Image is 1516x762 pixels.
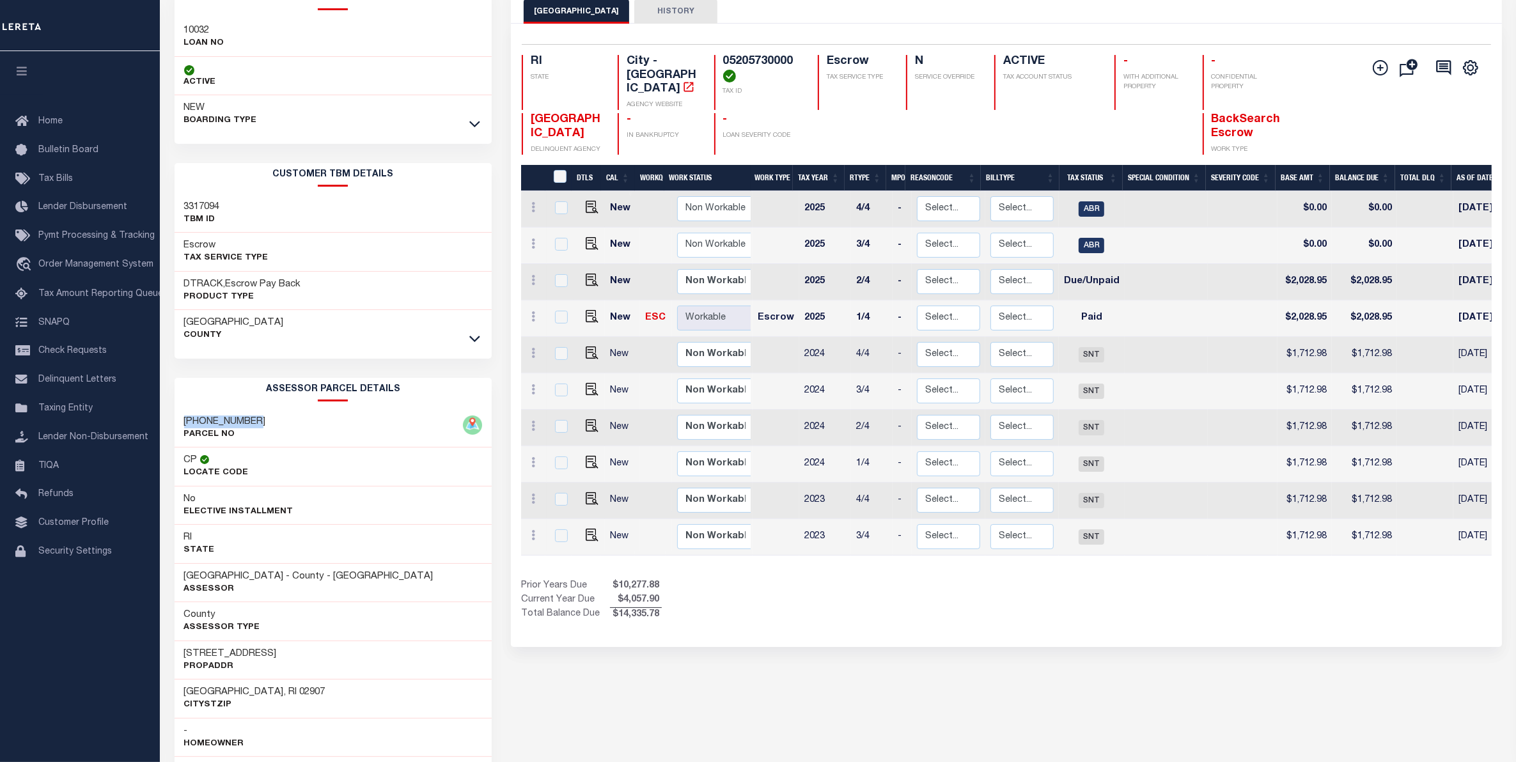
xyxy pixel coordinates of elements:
h3: [STREET_ADDRESS] [184,648,277,660]
td: [DATE] [1453,191,1512,228]
p: PARCEL NO [184,428,266,441]
td: 3/4 [851,373,893,410]
td: [DATE] [1453,483,1512,519]
td: 2024 [799,373,851,410]
h3: [GEOGRAPHIC_DATA] - County - [GEOGRAPHIC_DATA] [184,570,434,583]
h3: Escrow [184,239,269,252]
td: $0.00 [1278,191,1332,228]
td: 2024 [799,446,851,483]
td: $1,712.98 [1332,446,1397,483]
td: [DATE] [1453,446,1512,483]
span: Refunds [38,490,74,499]
span: Home [38,117,63,126]
p: CityStZip [184,699,325,711]
span: Bulletin Board [38,146,98,155]
p: LOAN SEVERITY CODE [723,131,803,141]
td: New [605,519,640,556]
p: Assessor [184,583,434,596]
td: [DATE] [1453,264,1512,300]
td: 2025 [799,264,851,300]
td: New [605,410,640,446]
td: 2024 [799,410,851,446]
th: CAL: activate to sort column ascending [601,165,635,191]
td: $2,028.95 [1332,264,1397,300]
td: Escrow [753,300,799,337]
td: New [605,446,640,483]
span: $4,057.90 [610,593,662,607]
td: 4/4 [851,483,893,519]
p: State [184,544,215,557]
span: SNT [1079,456,1104,472]
td: [DATE] [1453,300,1512,337]
th: BillType: activate to sort column ascending [981,165,1059,191]
td: 2/4 [851,264,893,300]
td: $1,712.98 [1278,483,1332,519]
td: $0.00 [1332,191,1397,228]
span: Taxing Entity [38,404,93,413]
td: 4/4 [851,191,893,228]
h4: City - [GEOGRAPHIC_DATA] [627,55,698,97]
th: Total DLQ: activate to sort column ascending [1395,165,1451,191]
h3: 3317094 [184,201,220,214]
h3: NEW [184,102,257,114]
td: Current Year Due [521,593,610,607]
p: LOAN NO [184,37,224,50]
th: ReasonCode: activate to sort column ascending [905,165,981,191]
th: Tax Year: activate to sort column ascending [793,165,845,191]
td: $1,712.98 [1332,519,1397,556]
span: - [627,114,631,125]
td: - [893,264,912,300]
td: New [605,373,640,410]
td: New [605,228,640,264]
td: $2,028.95 [1278,300,1332,337]
td: - [893,191,912,228]
span: Customer Profile [38,518,109,527]
td: [DATE] [1453,410,1512,446]
h3: - [184,725,244,738]
p: TAX ID [723,87,803,97]
span: SNT [1079,493,1104,508]
p: WITH ADDITIONAL PROPERTY [1123,73,1187,92]
th: As of Date: activate to sort column ascending [1451,165,1510,191]
p: BOARDING TYPE [184,114,257,127]
td: - [893,300,912,337]
h3: [PHONE_NUMBER] [184,416,266,428]
td: $1,712.98 [1278,337,1332,373]
span: BackSearch Escrow [1212,114,1281,139]
span: Lender Non-Disbursement [38,433,148,442]
span: SNT [1079,529,1104,545]
td: New [605,264,640,300]
td: $1,712.98 [1278,410,1332,446]
td: - [893,373,912,410]
td: - [893,228,912,264]
h3: [GEOGRAPHIC_DATA] [184,316,284,329]
td: 1/4 [851,446,893,483]
th: Base Amt: activate to sort column ascending [1276,165,1330,191]
a: ESC [645,313,666,322]
td: [DATE] [1453,519,1512,556]
td: - [893,410,912,446]
p: IN BANKRUPTCY [627,131,698,141]
p: ACTIVE [184,76,216,89]
p: Locate Code [184,467,249,479]
h3: CP [184,454,198,467]
td: New [605,483,640,519]
th: RType: activate to sort column ascending [845,165,886,191]
span: - [1212,56,1216,67]
td: $1,712.98 [1332,373,1397,410]
span: ABR [1079,201,1104,217]
td: $1,712.98 [1332,337,1397,373]
td: - [893,519,912,556]
td: New [605,337,640,373]
h3: RI [184,531,215,544]
h3: No [184,493,196,506]
span: Check Requests [38,346,107,355]
td: $0.00 [1332,228,1397,264]
td: $0.00 [1278,228,1332,264]
span: SNAPQ [38,318,70,327]
td: 2023 [799,519,851,556]
p: WORK TYPE [1212,145,1283,155]
span: Tax Bills [38,175,73,183]
td: 1/4 [851,300,893,337]
h3: DTRACK,Escrow Pay Back [184,278,301,291]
